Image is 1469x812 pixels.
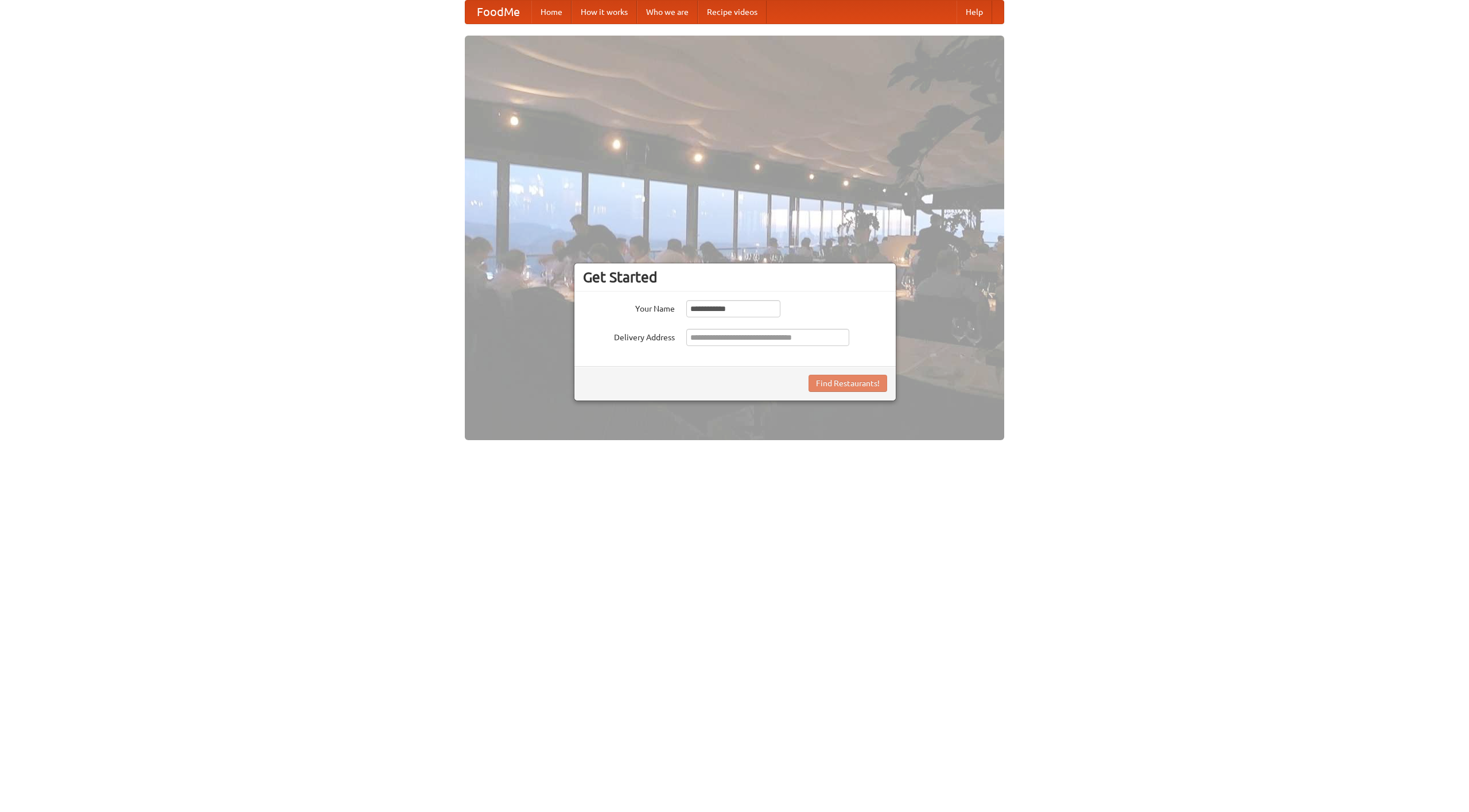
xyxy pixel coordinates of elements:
label: Delivery Address [583,329,675,343]
button: Find Restaurants! [809,375,887,392]
label: Your Name [583,300,675,314]
a: Home [531,1,572,24]
a: Help [957,1,992,24]
a: How it works [572,1,637,24]
a: Who we are [637,1,698,24]
h3: Get Started [583,269,887,286]
a: FoodMe [465,1,531,24]
a: Recipe videos [698,1,767,24]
